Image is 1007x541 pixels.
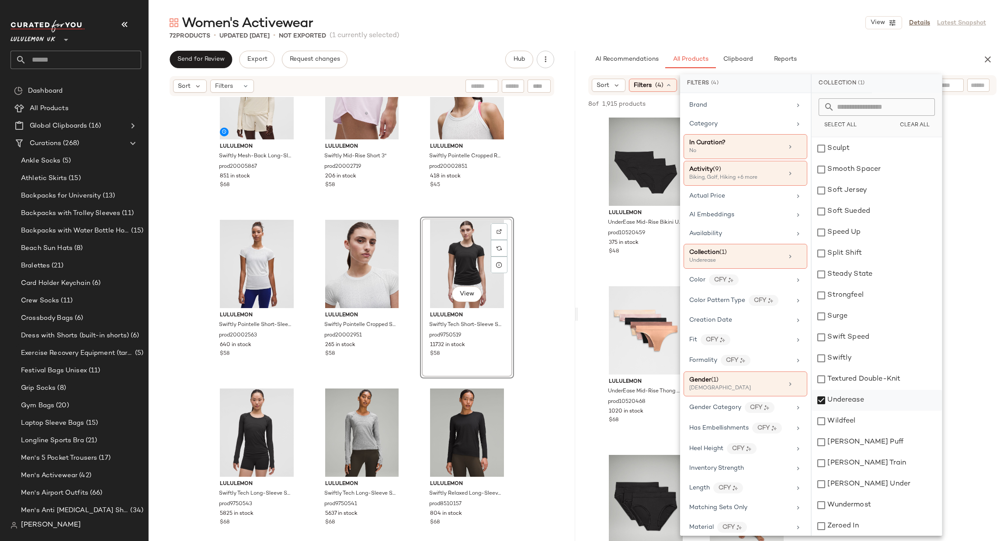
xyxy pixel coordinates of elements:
span: Swiftly Pointelle Cropped Short-Sleeve Shirt [324,321,398,329]
span: Longline Sports Bra [21,436,84,446]
div: [DEMOGRAPHIC_DATA] [689,385,777,392]
span: (1) [711,377,719,383]
p: updated [DATE] [219,31,270,41]
span: (6) [90,278,101,288]
span: lululemon [430,480,504,488]
span: AI Embeddings [689,212,734,218]
span: Laptop Sleeve Bags [21,418,84,428]
span: prod9750541 [324,500,357,508]
span: Backpacks for University [21,191,101,201]
span: Dashboard [28,86,63,96]
span: (9) [713,166,721,173]
img: LW3FUPS_4780_1 [423,388,511,477]
span: lululemon [220,312,294,319]
span: (11) [120,208,134,218]
div: CFY [752,423,782,433]
span: Availability [689,230,722,237]
span: Crew Socks [21,296,59,306]
span: (11) [59,296,73,306]
span: prod20002851 [429,163,467,171]
span: Activity [689,166,713,173]
span: Swiftly Pointelle Short-Sleeve Shirt Hip Length [219,321,293,329]
span: lululemon [325,312,399,319]
span: lululemon [325,480,399,488]
span: Reports [773,56,796,63]
span: AI Recommendations [595,56,659,63]
div: CFY [721,355,750,366]
button: Request changes [282,51,347,68]
span: prod9750519 [429,332,461,340]
span: Swiftly Pointelle Cropped Racerback Tank Top [429,153,503,160]
span: Creation Date [689,317,732,323]
span: Men's Airport Outfits [21,488,88,498]
span: prod20002951 [324,332,362,340]
span: Curations [30,139,61,149]
span: (5) [61,156,71,166]
span: All Products [673,56,708,63]
span: (8) [56,383,66,393]
span: Request changes [289,56,340,63]
img: LW3DFMS_4780_1 [423,220,511,308]
div: Collection [812,74,872,93]
span: 8 of [588,100,599,109]
button: Clear All [894,119,935,132]
button: Select All [819,119,862,132]
span: prod9750543 [219,500,252,508]
span: Brand [689,102,707,108]
div: Biking, Golf, Hiking +6 more [689,174,777,182]
span: 375 in stock [609,239,639,247]
button: Send for Review [170,51,232,68]
span: Swiftly Tech Long-Sleeve Shirt 2.0 Waist Length [324,490,398,498]
img: LW3DFKS_4780_1 [213,388,301,477]
span: Athletic Skirts [21,173,67,184]
p: Not Exported [279,31,326,41]
span: Export [247,56,267,63]
img: ai.DGldD1NL.svg [746,446,751,451]
span: $58 [220,350,229,358]
span: (6) [73,313,83,323]
span: Ankle Socks [21,156,61,166]
img: ai.DGldD1NL.svg [728,277,733,283]
span: Dress with Shorts (built-in shorts) [21,331,129,341]
span: $58 [325,181,335,189]
span: $68 [220,519,229,527]
span: (21) [50,261,63,271]
span: (1 currently selected) [330,31,399,41]
span: (42) [77,471,91,481]
span: prod20002563 [219,332,257,340]
span: Men's Activewear [21,471,77,481]
span: lululemon [430,143,504,151]
button: View [865,16,902,29]
button: Hub [505,51,533,68]
span: (5) [133,348,143,358]
span: (17) [97,453,111,463]
span: Hub [513,56,525,63]
img: ai.DGldD1NL.svg [764,405,769,410]
div: CFY [749,295,778,306]
span: 72 [170,33,176,39]
span: $68 [609,416,618,424]
span: 418 in stock [430,173,461,180]
span: lululemon [325,143,399,151]
span: (21) [84,436,97,446]
span: $68 [325,519,335,527]
span: 640 in stock [220,341,251,349]
span: (1) [858,80,865,87]
span: 5825 in stock [220,510,253,518]
span: Card Holder Keychain [21,278,90,288]
span: 1020 in stock [609,408,643,416]
img: LW3JPHS_070311_1 [213,220,301,308]
span: Backpacks with Water Bottle Holder [21,226,129,236]
span: Has Embellishments [689,425,749,431]
span: prod8510157 [429,500,462,508]
img: ai.DGldD1NL.svg [740,358,745,363]
span: Category [689,121,718,127]
span: (4) [711,80,719,87]
img: ai.DGldD1NL.svg [733,486,738,491]
button: View [452,286,482,302]
span: 265 in stock [325,341,355,349]
span: prod20005867 [219,163,257,171]
span: Gender Category [689,404,741,411]
span: (20) [54,401,69,411]
span: Lululemon UK [10,30,56,45]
